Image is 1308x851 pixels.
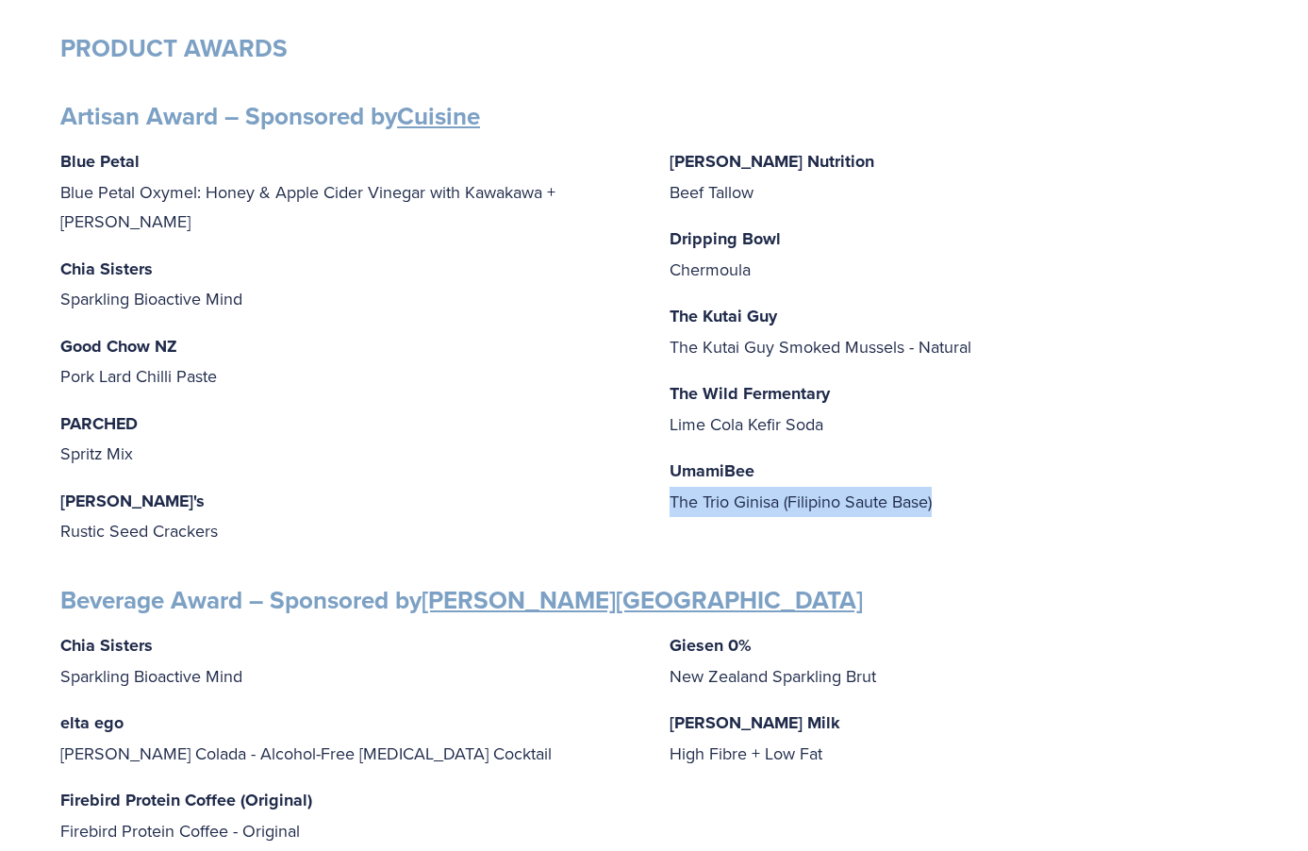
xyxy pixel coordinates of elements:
[670,633,752,658] strong: Giesen 0%
[60,146,639,237] p: Blue Petal Oxymel: Honey & Apple Cider Vinegar with Kawakawa + [PERSON_NAME]
[670,301,1249,361] p: The Kutai Guy Smoked Mussels - Natural
[422,582,863,618] a: [PERSON_NAME][GEOGRAPHIC_DATA]
[670,146,1249,207] p: Beef Tallow
[670,226,781,251] strong: Dripping Bowl
[670,378,1249,439] p: Lime Cola Kefir Soda
[670,149,874,174] strong: [PERSON_NAME] Nutrition
[670,459,754,483] strong: UmamiBee
[60,489,205,513] strong: [PERSON_NAME]'s
[60,708,639,768] p: [PERSON_NAME] Colada - Alcohol-Free [MEDICAL_DATA] Cocktail
[670,224,1249,284] p: Chermoula
[60,149,140,174] strong: Blue Petal
[60,630,639,691] p: Sparkling Bioactive Mind
[670,630,1249,691] p: New Zealand Sparkling Brut
[60,788,312,812] strong: Firebird Protein Coffee (Original)
[670,456,1249,516] p: The Trio Ginisa (Filipino Saute Base)
[60,582,863,618] strong: Beverage Award – Sponsored by
[60,633,153,658] strong: Chia Sisters
[670,381,830,406] strong: The Wild Fermentary
[60,30,288,66] strong: PRODUCT AWARDS
[397,98,480,134] a: Cuisine
[60,409,639,469] p: Spritz Mix
[60,334,177,359] strong: Good Chow NZ
[60,257,153,281] strong: Chia Sisters
[60,411,138,436] strong: PARCHED
[60,785,639,845] p: Firebird Protein Coffee - Original
[60,98,480,134] strong: Artisan Award – Sponsored by
[60,254,639,314] p: Sparkling Bioactive Mind
[60,710,124,735] strong: elta ego
[670,710,840,735] strong: [PERSON_NAME] Milk
[60,486,639,546] p: Rustic Seed Crackers
[60,331,639,392] p: Pork Lard Chilli Paste
[670,708,1249,768] p: High Fibre + Low Fat
[670,304,777,328] strong: The Kutai Guy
